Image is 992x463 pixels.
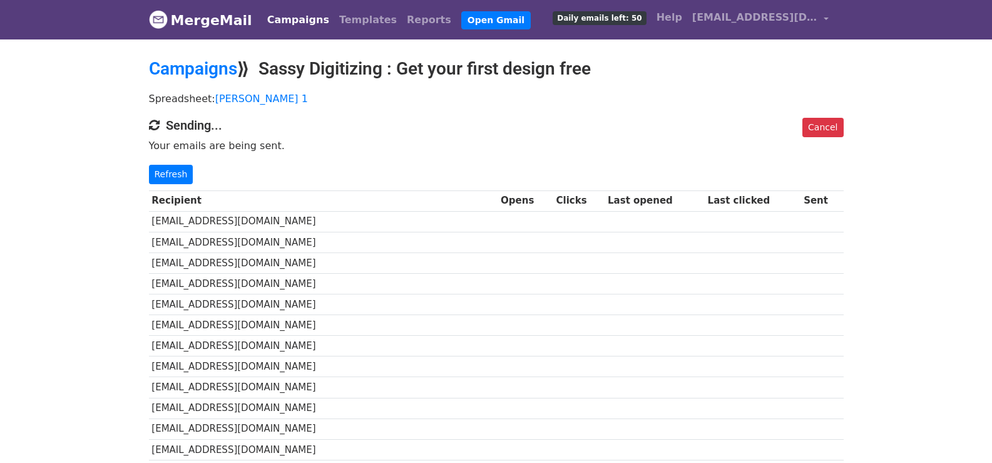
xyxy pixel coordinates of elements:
[553,190,605,211] th: Clicks
[334,8,402,33] a: Templates
[149,7,252,33] a: MergeMail
[149,273,498,294] td: [EMAIL_ADDRESS][DOMAIN_NAME]
[705,190,801,211] th: Last clicked
[800,190,843,211] th: Sent
[149,315,498,336] td: [EMAIL_ADDRESS][DOMAIN_NAME]
[149,10,168,29] img: MergeMail logo
[149,356,498,377] td: [EMAIL_ADDRESS][DOMAIN_NAME]
[692,10,817,25] span: [EMAIL_ADDRESS][DOMAIN_NAME]
[149,190,498,211] th: Recipient
[548,5,651,30] a: Daily emails left: 50
[652,5,687,30] a: Help
[687,5,834,34] a: [EMAIL_ADDRESS][DOMAIN_NAME]
[553,11,646,25] span: Daily emails left: 50
[149,336,498,356] td: [EMAIL_ADDRESS][DOMAIN_NAME]
[262,8,334,33] a: Campaigns
[149,58,237,79] a: Campaigns
[149,58,844,80] h2: ⟫ Sassy Digitizing : Get your first design free
[605,190,705,211] th: Last opened
[149,294,498,315] td: [EMAIL_ADDRESS][DOMAIN_NAME]
[149,439,498,460] td: [EMAIL_ADDRESS][DOMAIN_NAME]
[149,377,498,398] td: [EMAIL_ADDRESS][DOMAIN_NAME]
[149,232,498,252] td: [EMAIL_ADDRESS][DOMAIN_NAME]
[149,211,498,232] td: [EMAIL_ADDRESS][DOMAIN_NAME]
[149,419,498,439] td: [EMAIL_ADDRESS][DOMAIN_NAME]
[149,252,498,273] td: [EMAIL_ADDRESS][DOMAIN_NAME]
[461,11,531,29] a: Open Gmail
[402,8,456,33] a: Reports
[149,165,193,184] a: Refresh
[498,190,553,211] th: Opens
[149,118,844,133] h4: Sending...
[215,93,308,105] a: [PERSON_NAME] 1
[149,92,844,105] p: Spreadsheet:
[149,398,498,419] td: [EMAIL_ADDRESS][DOMAIN_NAME]
[802,118,843,137] a: Cancel
[149,139,844,152] p: Your emails are being sent.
